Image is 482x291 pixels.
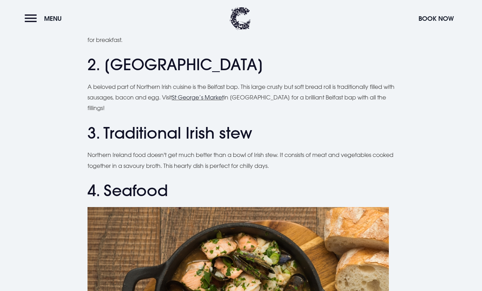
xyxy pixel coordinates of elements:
a: St George’s Market [172,94,224,101]
span: Menu [44,14,62,23]
button: Menu [25,11,65,26]
h2: 4. Seafood [88,181,395,200]
h2: 3. Traditional Irish stew [88,124,395,143]
p: A beloved part of Northern Irish cuisine is the Belfast bap. This large crusty but soft bread rol... [88,81,395,114]
img: Clandeboye Lodge [230,7,251,30]
button: Book Now [415,11,457,26]
h2: 2. [GEOGRAPHIC_DATA] [88,55,395,74]
p: Northern Ireland food doesn't get much better than a bowl of Irish stew. It consists of meat and ... [88,150,395,171]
